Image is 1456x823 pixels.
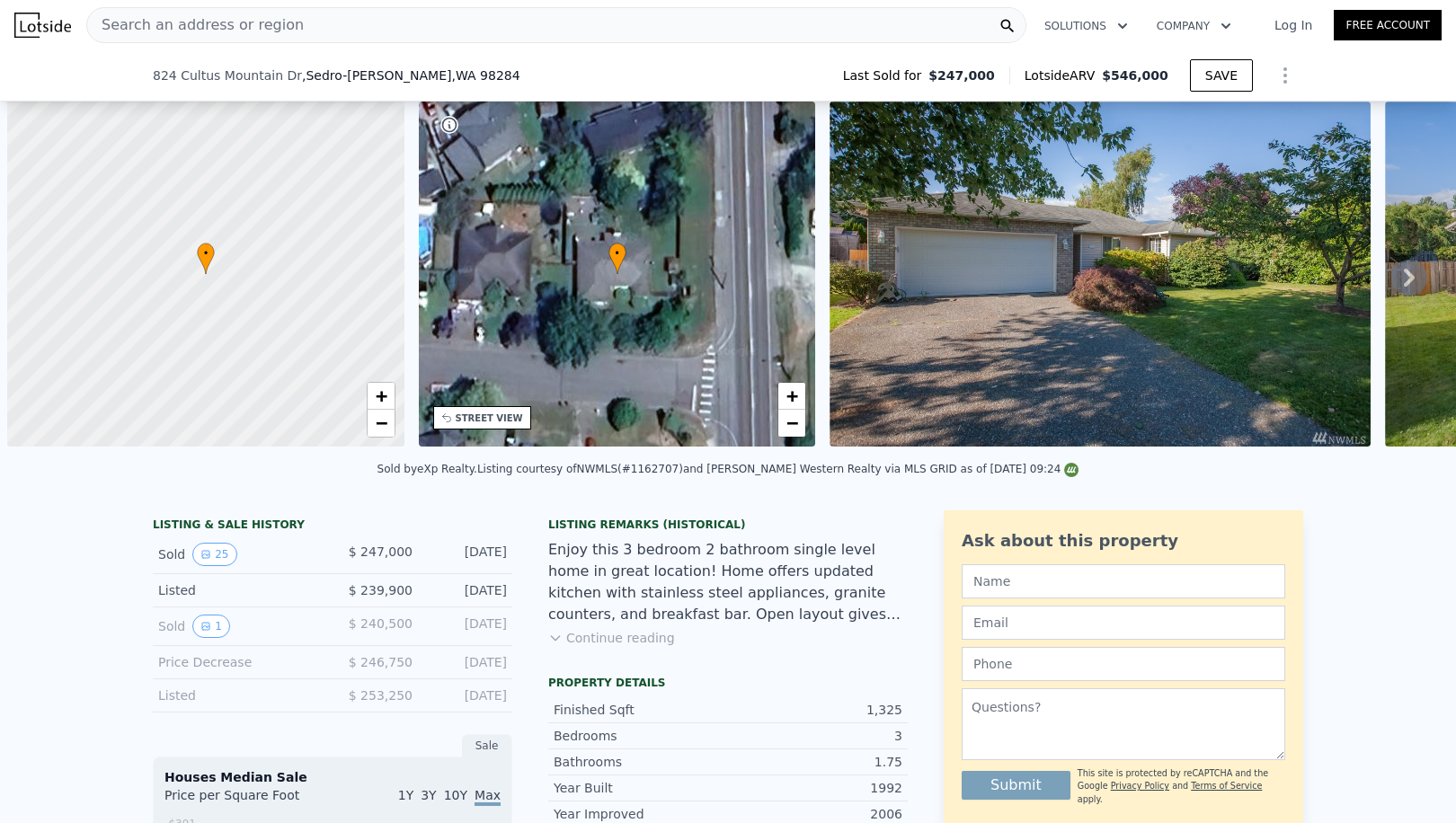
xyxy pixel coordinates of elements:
[554,779,728,797] div: Year Built
[153,66,302,84] span: 824 Cultus Mountain Dr
[554,753,728,771] div: Bathrooms
[192,615,230,638] button: View historical data
[164,786,333,815] div: Price per Square Foot
[456,411,523,425] div: STREET VIEW
[158,653,318,671] div: Price Decrease
[962,606,1285,640] input: Email
[830,102,1370,447] img: Sale: 126499590 Parcel: 99360352
[728,805,902,823] div: 2006
[1025,66,1102,84] span: Lotside ARV
[1102,68,1168,83] span: $546,000
[158,686,318,704] div: Listed
[302,66,520,84] span: , Sedro-[PERSON_NAME]
[1078,767,1285,806] div: This site is protected by reCAPTCHA and the Google and apply.
[1030,10,1142,42] button: Solutions
[87,14,304,36] span: Search an address or region
[778,410,805,437] a: Zoom out
[1190,59,1253,92] button: SAVE
[1111,781,1169,791] a: Privacy Policy
[14,13,71,38] img: Lotside
[1064,463,1079,477] img: NWMLS Logo
[1142,10,1246,42] button: Company
[928,66,995,84] span: $247,000
[158,543,318,566] div: Sold
[548,518,908,532] div: Listing Remarks (Historical)
[962,771,1070,800] button: Submit
[475,788,501,806] span: Max
[452,68,520,83] span: , WA 98284
[427,686,507,704] div: [DATE]
[375,411,386,434] span: −
[153,518,512,535] div: LISTING & SALE HISTORY
[548,539,908,625] div: Enjoy this 3 bedroom 2 bathroom single level home in great location! Home offers updated kitchen ...
[349,544,413,559] span: $ 247,000
[728,701,902,719] div: 1,325
[1334,10,1442,40] a: Free Account
[728,779,902,797] div: 1992
[158,581,318,599] div: Listed
[608,245,626,261] span: •
[368,383,395,410] a: Zoom in
[786,411,798,434] span: −
[962,528,1285,553] div: Ask about this property
[554,727,728,745] div: Bedrooms
[158,615,318,638] div: Sold
[962,647,1285,681] input: Phone
[377,463,477,475] div: Sold by eXp Realty .
[349,655,413,669] span: $ 246,750
[164,768,501,786] div: Houses Median Sale
[427,615,507,638] div: [DATE]
[349,583,413,597] span: $ 239,900
[728,727,902,745] div: 3
[477,463,1079,475] div: Listing courtesy of NWMLS (#1162707) and [PERSON_NAME] Western Realty via MLS GRID as of [DATE] 0...
[398,788,413,802] span: 1Y
[427,543,507,566] div: [DATE]
[444,788,467,802] span: 10Y
[554,701,728,719] div: Finished Sqft
[462,734,512,757] div: Sale
[1191,781,1262,791] a: Terms of Service
[427,653,507,671] div: [DATE]
[427,581,507,599] div: [DATE]
[548,676,908,690] div: Property details
[197,243,215,274] div: •
[778,383,805,410] a: Zoom in
[728,753,902,771] div: 1.75
[843,66,929,84] span: Last Sold for
[197,245,215,261] span: •
[548,629,675,647] button: Continue reading
[1267,58,1303,93] button: Show Options
[375,385,386,407] span: +
[349,688,413,703] span: $ 253,250
[192,543,236,566] button: View historical data
[962,564,1285,598] input: Name
[1253,16,1334,34] a: Log In
[786,385,798,407] span: +
[368,410,395,437] a: Zoom out
[349,616,413,631] span: $ 240,500
[421,788,436,802] span: 3Y
[554,805,728,823] div: Year Improved
[608,243,626,274] div: •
